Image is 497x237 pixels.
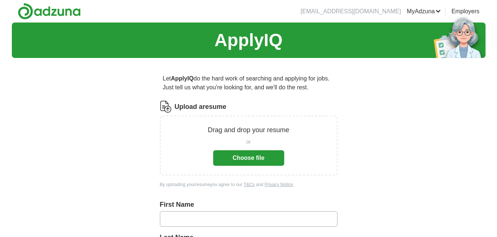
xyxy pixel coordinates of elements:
[160,71,338,95] p: Let do the hard work of searching and applying for jobs. Just tell us what you're looking for, an...
[407,7,441,16] a: MyAdzuna
[18,3,81,20] img: Adzuna logo
[175,102,226,112] label: Upload a resume
[300,7,401,16] li: [EMAIL_ADDRESS][DOMAIN_NAME]
[265,182,293,187] a: Privacy Notice
[451,7,480,16] a: Employers
[246,138,251,146] span: or
[160,181,338,188] div: By uploading your resume you agree to our and .
[213,150,284,166] button: Choose file
[214,27,282,54] h1: ApplyIQ
[160,101,172,113] img: CV Icon
[171,75,194,82] strong: ApplyIQ
[244,182,255,187] a: T&Cs
[208,125,289,135] p: Drag and drop your resume
[160,200,338,210] label: First Name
